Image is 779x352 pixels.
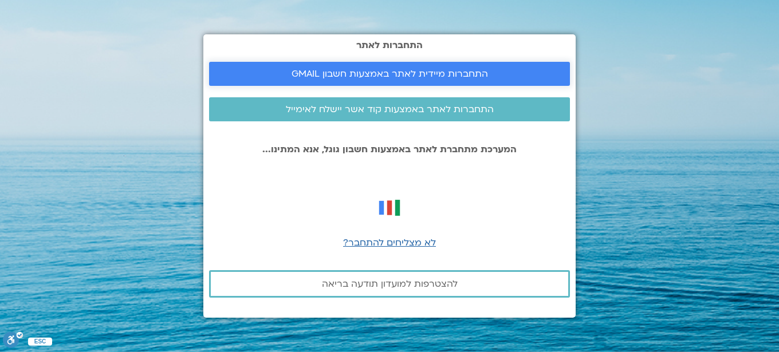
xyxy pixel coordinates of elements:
[209,144,570,155] p: המערכת מתחברת לאתר באמצעות חשבון גוגל, אנא המתינו...
[292,69,488,79] span: התחברות מיידית לאתר באמצעות חשבון GMAIL
[286,104,494,114] span: התחברות לאתר באמצעות קוד אשר יישלח לאימייל
[343,236,436,249] a: לא מצליחים להתחבר?
[209,270,570,298] a: להצטרפות למועדון תודעה בריאה
[322,279,458,289] span: להצטרפות למועדון תודעה בריאה
[209,62,570,86] a: התחברות מיידית לאתר באמצעות חשבון GMAIL
[209,97,570,121] a: התחברות לאתר באמצעות קוד אשר יישלח לאימייל
[209,40,570,50] h2: התחברות לאתר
